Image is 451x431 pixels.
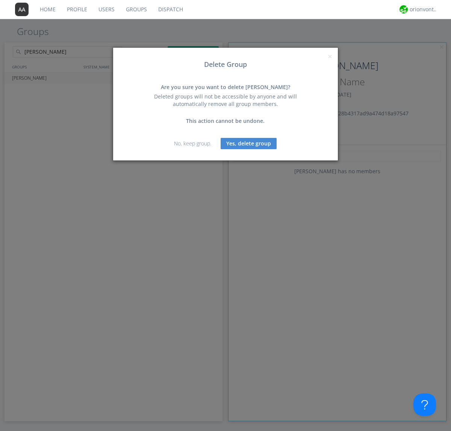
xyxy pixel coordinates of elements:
[15,3,29,16] img: 373638.png
[410,6,438,13] div: orionvontas+atlas+automation+org2
[119,61,332,68] h3: Delete Group
[328,51,332,62] span: ×
[400,5,408,14] img: 29d36aed6fa347d5a1537e7736e6aa13
[145,93,306,108] div: Deleted groups will not be accessible by anyone and will automatically remove all group members.
[174,140,211,147] a: No, keep group.
[145,83,306,91] div: Are you sure you want to delete [PERSON_NAME]?
[221,138,277,149] button: Yes, delete group
[145,117,306,125] div: This action cannot be undone.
